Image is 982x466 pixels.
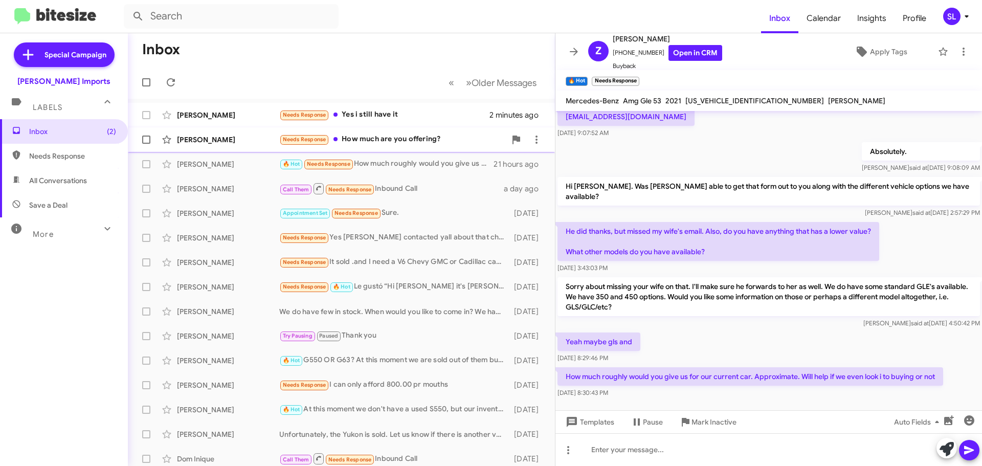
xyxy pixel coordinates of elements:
div: Thank you [279,330,509,342]
div: [PERSON_NAME] [177,110,279,120]
button: Pause [622,413,671,431]
div: Le gustó “Hi [PERSON_NAME] it's [PERSON_NAME] at [PERSON_NAME] Imports. I saw you've been in touc... [279,281,509,293]
div: I can only afford 800.00 pr mouths [279,379,509,391]
div: [PERSON_NAME] Imports [17,76,110,86]
div: [DATE] [509,380,547,390]
span: [PERSON_NAME] [828,96,885,105]
span: said at [911,319,929,327]
span: 🔥 Hot [333,283,350,290]
div: At this moment we don't have a used S550, but our inventory changes by the day. [279,404,509,415]
a: Special Campaign [14,42,115,67]
div: [PERSON_NAME] [177,135,279,145]
span: Appointment Set [283,210,328,216]
small: 🔥 Hot [566,77,588,86]
span: [DATE] 8:29:46 PM [557,354,608,362]
span: Needs Response [283,136,326,143]
h1: Inbox [142,41,180,58]
span: All Conversations [29,175,87,186]
div: [PERSON_NAME] [177,208,279,218]
span: Buyback [613,61,722,71]
span: Needs Response [283,259,326,265]
div: [DATE] [509,282,547,292]
span: Needs Response [29,151,116,161]
a: Inbox [761,4,798,33]
button: Previous [442,72,460,93]
div: How much are you offering? [279,134,506,145]
div: Inbound Call [279,452,509,465]
div: [DATE] [509,356,547,366]
div: How much roughly would you give us for our current car. Approximate. Will help if we even look i ... [279,158,494,170]
div: [PERSON_NAME] [177,356,279,366]
span: said at [912,209,930,216]
button: Apply Tags [828,42,933,61]
span: Pause [643,413,663,431]
p: Hi [PERSON_NAME]. Was [PERSON_NAME] able to get that form out to you along with the different veh... [557,177,980,206]
span: 🔥 Hot [283,406,300,413]
div: [DATE] [509,405,547,415]
span: Needs Response [328,186,372,193]
div: Inbound Call [279,182,504,195]
button: Auto Fields [886,413,951,431]
p: How much roughly would you give us for our current car. Approximate. Will help if we even look i ... [557,367,943,386]
span: [DATE] 9:07:52 AM [557,129,609,137]
span: Save a Deal [29,200,68,210]
div: [PERSON_NAME] [177,159,279,169]
span: Try Pausing [283,332,313,339]
span: Needs Response [283,112,326,118]
a: Calendar [798,4,849,33]
button: SL [934,8,971,25]
button: Next [460,72,543,93]
span: Labels [33,103,62,112]
nav: Page navigation example [443,72,543,93]
div: 2 minutes ago [489,110,547,120]
span: « [449,76,454,89]
div: We do have few in stock. When would you like to come in? We have an opening [DATE] at 1:15pm or 5... [279,306,509,317]
div: [PERSON_NAME] [177,306,279,317]
div: [DATE] [509,331,547,341]
span: Auto Fields [894,413,943,431]
div: Yes [PERSON_NAME] contacted yall about that charger I've just been busy with work, but I was just... [279,232,509,243]
div: [DATE] [509,233,547,243]
span: Call Them [283,456,309,463]
a: Insights [849,4,895,33]
div: Dom Inique [177,454,279,464]
div: [PERSON_NAME] [177,405,279,415]
span: Call Them [283,186,309,193]
div: [PERSON_NAME] [177,331,279,341]
span: Z [595,43,601,59]
span: [DATE] 8:30:43 PM [557,389,608,396]
span: Amg Gle 53 [623,96,661,105]
span: More [33,230,54,239]
p: He did thanks, but missed my wife's email. Also, do you have anything that has a lower value? Wha... [557,222,879,261]
div: It sold .and I need a V6 Chevy GMC or Cadillac car as I do Uber and deliveries [279,256,509,268]
p: Sorry about missing your wife on that. I'll make sure he forwards to her as well. We do have some... [557,277,980,316]
span: Mark Inactive [691,413,736,431]
span: 🔥 Hot [283,357,300,364]
a: Open in CRM [668,45,722,61]
button: Templates [555,413,622,431]
span: [DATE] 3:43:03 PM [557,264,608,272]
span: [PERSON_NAME] [DATE] 9:08:09 AM [862,164,980,171]
div: SL [943,8,961,25]
span: 2021 [665,96,681,105]
span: Needs Response [307,161,350,167]
span: (2) [107,126,116,137]
span: Needs Response [328,456,372,463]
span: Inbox [29,126,116,137]
p: [EMAIL_ADDRESS][DOMAIN_NAME] [557,107,695,126]
div: Yes i still have it [279,109,489,121]
span: Needs Response [283,234,326,241]
span: Needs Response [283,283,326,290]
button: Mark Inactive [671,413,745,431]
span: [PERSON_NAME] [DATE] 2:57:29 PM [865,209,980,216]
p: Absolutely. [862,142,980,161]
div: [PERSON_NAME] [177,282,279,292]
div: [PERSON_NAME] [177,184,279,194]
div: [PERSON_NAME] [177,257,279,268]
div: [DATE] [509,306,547,317]
div: 21 hours ago [494,159,547,169]
span: Special Campaign [44,50,106,60]
span: said at [909,164,927,171]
